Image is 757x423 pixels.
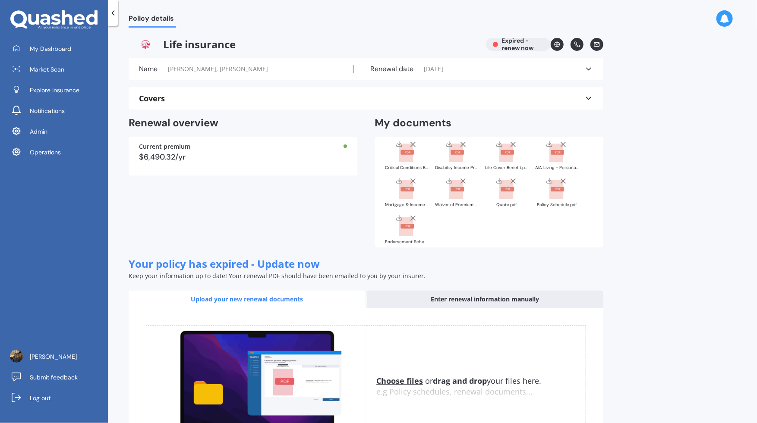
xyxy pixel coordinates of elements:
span: [DATE] [424,65,444,73]
a: [PERSON_NAME] [6,348,108,365]
label: Renewal date [371,65,414,73]
span: or your files here. [376,376,541,386]
div: Quote.pdf [485,203,528,207]
div: Mortgage & Income Protection Benefit.pdf [385,203,428,207]
div: Policy Schedule.pdf [535,203,578,207]
a: Admin [6,123,108,140]
div: Endorsement Schedule.pdf [385,240,428,244]
div: Enter renewal information manually [367,291,603,308]
a: Explore insurance [6,81,108,99]
span: Explore insurance [30,86,79,94]
div: Waiver of Premium Benefit.pdf [435,203,478,207]
a: Submit feedback [6,369,108,386]
img: AIA.webp [129,38,163,51]
span: Notifications [30,107,65,115]
div: Critical Conditions Benefit.pdf [385,166,428,170]
img: ACg8ocJLa-csUtcL-80ItbA20QSwDJeqfJvWfn8fgM9RBEIPTcSLDHdf=s96-c [10,350,23,363]
span: Operations [30,148,61,157]
div: Covers [139,94,593,103]
a: Log out [6,389,108,407]
a: Notifications [6,102,108,119]
span: Submit feedback [30,373,78,382]
span: Life insurance [129,38,479,51]
label: Name [139,65,158,73]
span: Your policy has expired - Update now [129,257,320,271]
a: Market Scan [6,61,108,78]
h2: Renewal overview [129,116,357,130]
span: Policy details [129,14,176,26]
span: My Dashboard [30,44,71,53]
span: Market Scan [30,65,64,74]
u: Choose files [376,376,423,386]
span: [PERSON_NAME], [PERSON_NAME] [168,65,268,73]
span: [PERSON_NAME] [30,352,77,361]
div: AIA Living - Personal.pdf [535,166,578,170]
div: Current premium [139,144,347,150]
a: Operations [6,144,108,161]
span: Admin [30,127,47,136]
div: e.g Policy schedules, renewal documents... [376,387,586,397]
a: My Dashboard [6,40,108,57]
span: Keep your information up to date! Your renewal PDF should have been emailed to you by your insurer. [129,272,426,280]
div: $6,490.32/yr [139,153,347,161]
div: Upload your new renewal documents [129,291,365,308]
div: Disability Income Protection Benefit - Agreed Value.pdf [435,166,478,170]
h2: My documents [375,116,451,130]
span: Log out [30,394,50,402]
div: Life Cover Benefit.pdf [485,166,528,170]
b: drag and drop [433,376,487,386]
